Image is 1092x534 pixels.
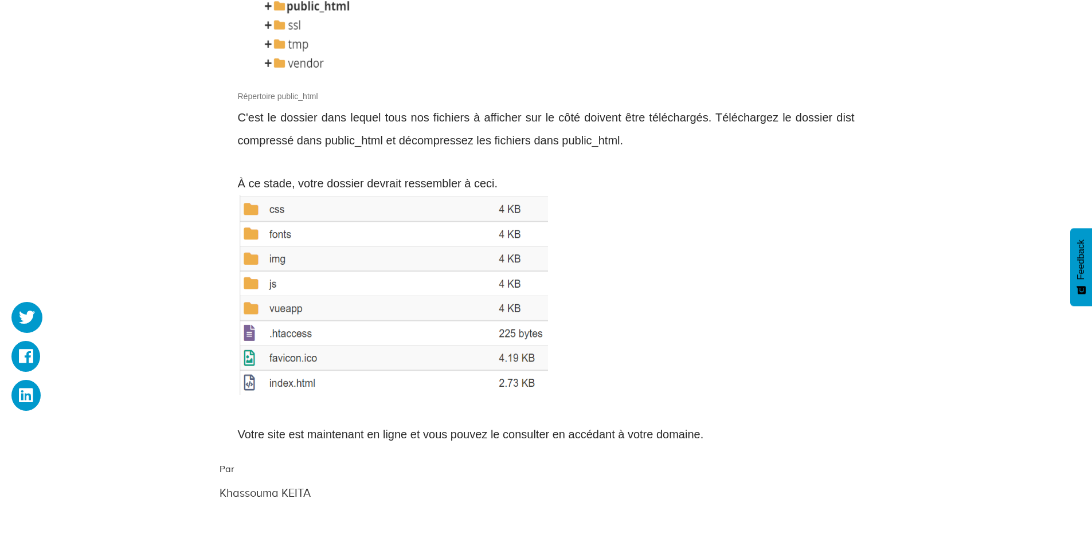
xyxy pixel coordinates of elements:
[238,428,704,441] span: Votre site est maintenant en ligne et vous pouvez le consulter en accédant à votre domaine.
[1035,477,1078,520] iframe: Drift Widget Chat Controller
[238,195,549,395] img: eQC2En2L24V6F_RflOLUlnqNo97Wtz_8sAkZkhcGeTTHZbLBcRqEVt4F0OB-Uv2ZcNX0ERIjdvuZNOyvFw_SmsvdbG70Oe9pg...
[856,358,1085,484] iframe: Drift Widget Chat Window
[238,177,498,190] span: À ce stade, votre dossier devrait ressembler à ceci.
[1076,239,1086,280] span: Feedback
[211,462,770,501] div: Par
[238,111,858,147] span: C'est le dossier dans lequel tous nos fichiers à afficher sur le côté doivent être téléchargés. T...
[220,486,761,499] h3: Khassouma KEITA
[238,92,318,101] span: Répertoire public_html
[1070,228,1092,306] button: Feedback - Afficher l’enquête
